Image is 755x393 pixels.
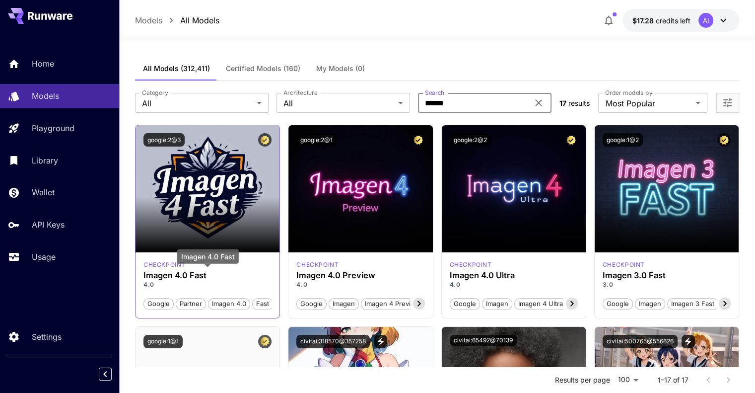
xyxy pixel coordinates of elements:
[514,297,567,310] button: Imagen 4 Ultra
[450,280,578,289] p: 4.0
[135,14,219,26] nav: breadcrumb
[635,299,665,309] span: Imagen
[143,271,272,280] h3: Imagen 4.0 Fast
[258,335,272,348] button: Certified Model – Vetted for best performance and includes a commercial license.
[283,88,317,97] label: Architecture
[605,97,691,109] span: Most Popular
[622,9,739,32] button: $17.27895AI
[656,16,690,25] span: credits left
[450,297,480,310] button: Google
[722,97,734,109] button: Open more filters
[176,297,206,310] button: Partner
[142,97,253,109] span: All
[177,249,239,264] div: Imagen 4.0 Fast
[99,368,112,381] button: Collapse sidebar
[564,133,578,147] button: Certified Model – Vetted for best performance and includes a commercial license.
[717,133,731,147] button: Certified Model – Vetted for best performance and includes a commercial license.
[603,280,731,289] p: 3.0
[296,335,370,348] button: civitai:318570@357258
[143,260,186,269] div: imagen4fast
[374,335,387,348] button: View trigger words
[180,14,219,26] a: All Models
[559,99,566,107] span: 17
[143,260,186,269] p: checkpoint
[605,88,652,97] label: Order models by
[32,331,62,343] p: Settings
[603,260,645,269] p: checkpoint
[450,335,517,346] button: civitai:65492@70139
[208,297,250,310] button: Imagen 4.0
[143,280,272,289] p: 4.0
[297,299,326,309] span: Google
[32,58,54,70] p: Home
[226,64,300,73] span: Certified Models (160)
[208,299,250,309] span: Imagen 4.0
[32,90,59,102] p: Models
[450,260,492,269] div: imagen4ultra
[425,88,444,97] label: Search
[329,299,358,309] span: Imagen
[316,64,365,73] span: My Models (0)
[698,13,713,28] div: AI
[32,219,65,231] p: API Keys
[614,373,642,387] div: 100
[361,297,424,310] button: Imagen 4 Preview
[361,299,423,309] span: Imagen 4 Preview
[450,260,492,269] p: checkpoint
[450,271,578,280] h3: Imagen 4.0 Ultra
[450,133,491,147] button: google:2@2
[176,299,206,309] span: Partner
[106,365,119,383] div: Collapse sidebar
[515,299,566,309] span: Imagen 4 Ultra
[144,299,173,309] span: Google
[258,133,272,147] button: Certified Model – Vetted for best performance and includes a commercial license.
[603,297,633,310] button: Google
[603,133,643,147] button: google:1@2
[296,260,339,269] p: checkpoint
[603,299,632,309] span: Google
[296,271,424,280] h3: Imagen 4.0 Preview
[632,15,690,26] div: $17.27895
[603,335,678,348] button: civitai:500765@556626
[32,155,58,166] p: Library
[253,299,273,309] span: Fast
[668,299,718,309] span: Imagen 3 Fast
[32,122,74,134] p: Playground
[568,99,590,107] span: results
[555,375,610,385] p: Results per page
[143,64,210,73] span: All Models (312,411)
[603,260,645,269] div: imagen3fast
[632,16,656,25] span: $17.28
[143,335,183,348] button: google:1@1
[296,260,339,269] div: imagen4preview
[635,297,665,310] button: Imagen
[296,280,424,289] p: 4.0
[658,375,688,385] p: 1–17 of 17
[329,297,359,310] button: Imagen
[296,297,327,310] button: Google
[32,251,56,263] p: Usage
[143,297,174,310] button: Google
[667,297,718,310] button: Imagen 3 Fast
[412,133,425,147] button: Certified Model – Vetted for best performance and includes a commercial license.
[32,186,55,198] p: Wallet
[135,14,162,26] a: Models
[482,299,512,309] span: Imagen
[296,133,337,147] button: google:2@1
[482,297,512,310] button: Imagen
[603,271,731,280] h3: Imagen 3.0 Fast
[143,133,185,147] button: google:2@3
[682,335,695,348] button: View trigger words
[450,299,480,309] span: Google
[283,97,394,109] span: All
[142,88,168,97] label: Category
[252,297,273,310] button: Fast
